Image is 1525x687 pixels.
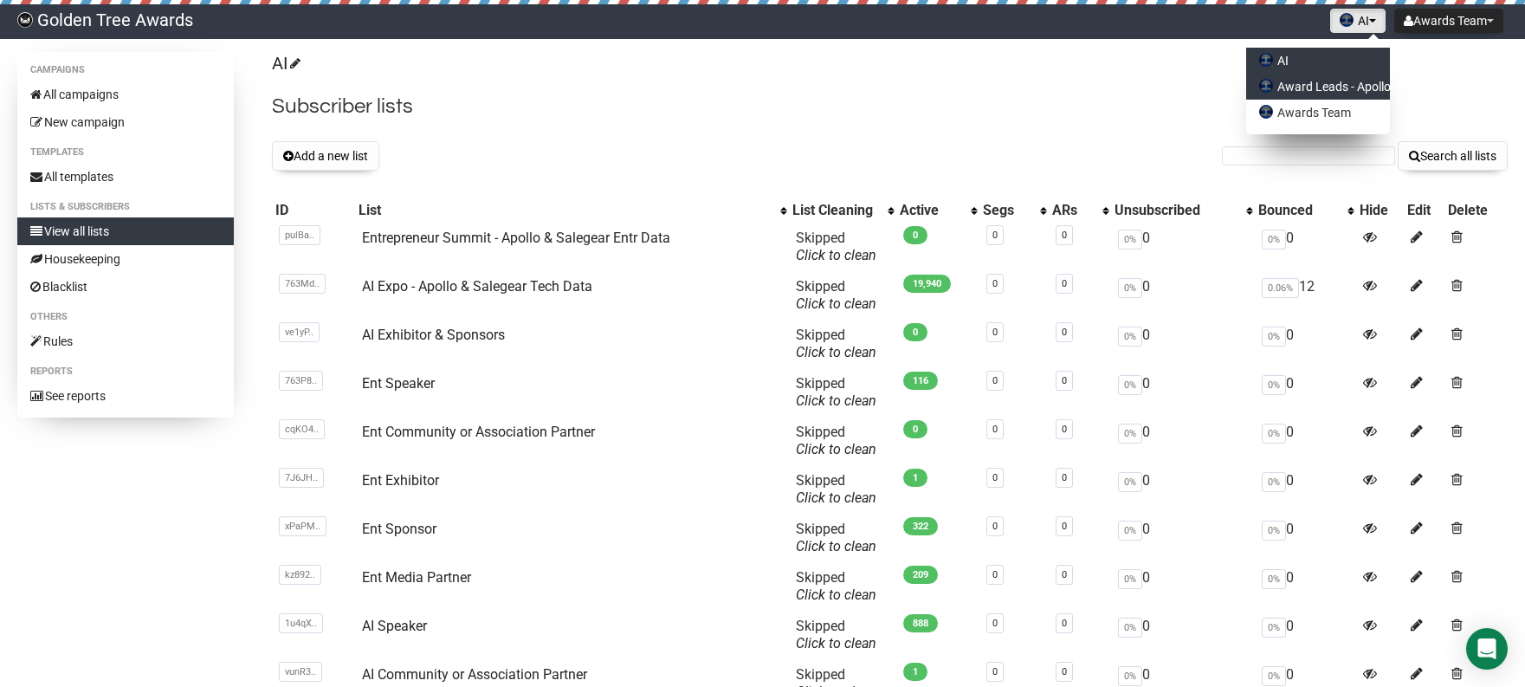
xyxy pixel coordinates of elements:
[903,372,938,390] span: 116
[903,226,927,244] span: 0
[1255,368,1356,417] td: 0
[272,91,1508,122] h2: Subscriber lists
[1398,141,1508,171] button: Search all lists
[796,635,876,651] a: Click to clean
[979,198,1050,223] th: Segs: No sort applied, activate to apply an ascending sort
[1262,666,1286,686] span: 0%
[362,666,587,683] a: AI Community or Association Partner
[1118,327,1142,347] span: 0%
[17,327,234,355] a: Rules
[1246,100,1390,126] a: Awards Team
[1062,521,1067,532] a: 0
[992,278,998,289] a: 0
[903,614,938,632] span: 888
[362,278,592,295] a: AI Expo - Apollo & Salegear Tech Data
[992,666,998,677] a: 0
[796,392,876,409] a: Click to clean
[1118,472,1142,492] span: 0%
[279,371,323,391] span: 763P8..
[796,344,876,360] a: Click to clean
[796,587,876,603] a: Click to clean
[1255,198,1356,223] th: Bounced: No sort applied, activate to apply an ascending sort
[792,202,879,219] div: List Cleaning
[903,517,938,535] span: 322
[17,108,234,136] a: New campaign
[1062,327,1067,338] a: 0
[1255,320,1356,368] td: 0
[17,142,234,163] li: Templates
[1062,424,1067,435] a: 0
[1258,202,1339,219] div: Bounced
[1255,562,1356,611] td: 0
[17,273,234,301] a: Blacklist
[272,141,379,171] button: Add a new list
[279,565,321,585] span: kz892..
[796,424,876,457] span: Skipped
[279,419,325,439] span: cqKO4..
[17,163,234,191] a: All templates
[362,327,505,343] a: AI Exhibitor & Sponsors
[279,516,326,536] span: xPaPM..
[796,441,876,457] a: Click to clean
[992,521,998,532] a: 0
[1111,514,1255,562] td: 0
[1062,375,1067,386] a: 0
[279,468,324,488] span: 7J6JH..
[17,382,234,410] a: See reports
[1262,618,1286,638] span: 0%
[903,469,927,487] span: 1
[1255,514,1356,562] td: 0
[1118,521,1142,541] span: 0%
[272,198,355,223] th: ID: No sort applied, sorting is disabled
[1111,320,1255,368] td: 0
[1444,198,1508,223] th: Delete: No sort applied, sorting is disabled
[796,375,876,409] span: Skipped
[992,424,998,435] a: 0
[1448,202,1504,219] div: Delete
[1062,472,1067,483] a: 0
[1394,9,1503,33] button: Awards Team
[1111,465,1255,514] td: 0
[355,198,789,223] th: List: No sort applied, activate to apply an ascending sort
[1340,13,1354,27] img: favicons
[903,663,927,681] span: 1
[789,198,896,223] th: List Cleaning: No sort applied, activate to apply an ascending sort
[1049,198,1110,223] th: ARs: No sort applied, activate to apply an ascending sort
[362,521,436,537] a: Ent Sponsor
[900,202,962,219] div: Active
[1062,618,1067,629] a: 0
[796,278,876,312] span: Skipped
[1118,278,1142,298] span: 0%
[1262,521,1286,541] span: 0%
[17,12,33,28] img: f8b559bad824ed76f7defaffbc1b54fa
[1360,202,1400,219] div: Hide
[992,472,998,483] a: 0
[1111,562,1255,611] td: 0
[796,295,876,312] a: Click to clean
[1118,230,1142,250] span: 0%
[1062,569,1067,580] a: 0
[1062,230,1067,241] a: 0
[1118,666,1142,686] span: 0%
[279,225,320,245] span: pulBa..
[359,202,772,219] div: List
[362,472,439,489] a: Ent Exhibitor
[272,53,298,74] a: AI
[1111,198,1255,223] th: Unsubscribed: No sort applied, activate to apply an ascending sort
[1262,569,1286,589] span: 0%
[1259,105,1273,119] img: favicons
[17,60,234,81] li: Campaigns
[1262,424,1286,444] span: 0%
[1062,278,1067,289] a: 0
[1404,198,1444,223] th: Edit: No sort applied, sorting is disabled
[992,327,998,338] a: 0
[1259,79,1273,93] img: favicons
[275,202,352,219] div: ID
[796,472,876,506] span: Skipped
[1262,472,1286,492] span: 0%
[17,245,234,273] a: Housekeeping
[796,230,876,263] span: Skipped
[1356,198,1404,223] th: Hide: No sort applied, sorting is disabled
[17,197,234,217] li: Lists & subscribers
[1255,271,1356,320] td: 12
